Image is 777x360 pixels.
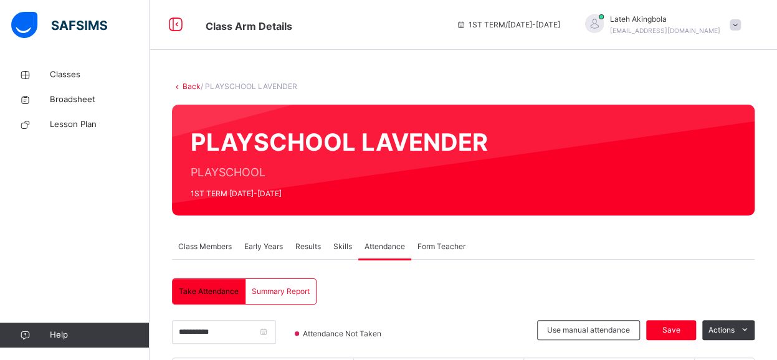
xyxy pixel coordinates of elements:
[302,328,385,339] span: Attendance Not Taken
[50,93,150,106] span: Broadsheet
[206,20,292,32] span: Class Arm Details
[547,324,630,336] span: Use manual attendance
[610,14,720,25] span: Lateh Akingbola
[50,69,150,81] span: Classes
[244,241,283,252] span: Early Years
[252,286,310,297] span: Summary Report
[179,286,239,297] span: Take Attendance
[295,241,321,252] span: Results
[365,241,405,252] span: Attendance
[191,188,488,199] span: 1ST TERM [DATE]-[DATE]
[456,19,560,31] span: session/term information
[201,82,297,91] span: / PLAYSCHOOL LAVENDER
[573,14,747,36] div: LatehAkingbola
[11,12,107,38] img: safsims
[178,241,232,252] span: Class Members
[50,118,150,131] span: Lesson Plan
[417,241,465,252] span: Form Teacher
[50,329,149,341] span: Help
[610,27,720,34] span: [EMAIL_ADDRESS][DOMAIN_NAME]
[708,324,735,336] span: Actions
[183,82,201,91] a: Back
[655,324,687,336] span: Save
[333,241,352,252] span: Skills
